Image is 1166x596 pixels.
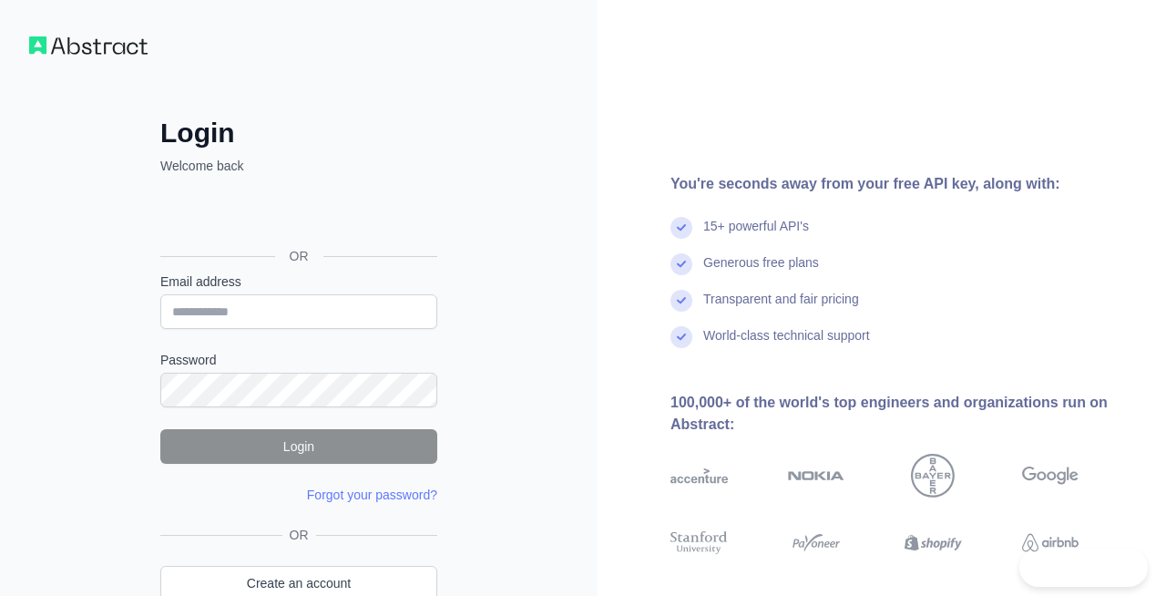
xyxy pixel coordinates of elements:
[911,454,955,498] img: bayer
[670,392,1137,436] div: 100,000+ of the world's top engineers and organizations run on Abstract:
[282,526,316,544] span: OR
[160,117,437,149] h2: Login
[1019,549,1148,587] iframe: Toggle Customer Support
[788,529,845,557] img: payoneer
[160,195,434,235] div: Sign in with Google. Opens in new tab
[29,36,148,55] img: Workflow
[670,326,692,348] img: check mark
[905,529,962,557] img: shopify
[160,351,437,369] label: Password
[703,290,859,326] div: Transparent and fair pricing
[703,217,809,253] div: 15+ powerful API's
[670,173,1137,195] div: You're seconds away from your free API key, along with:
[670,454,728,498] img: accenture
[670,529,728,557] img: stanford university
[670,217,692,239] img: check mark
[151,195,443,235] iframe: Sign in with Google Button
[275,247,323,265] span: OR
[307,488,437,502] a: Forgot your password?
[1022,454,1079,498] img: google
[1022,529,1079,557] img: airbnb
[160,429,437,464] button: Login
[703,326,870,363] div: World-class technical support
[670,253,692,275] img: check mark
[703,253,819,290] div: Generous free plans
[160,157,437,175] p: Welcome back
[670,290,692,312] img: check mark
[788,454,845,498] img: nokia
[160,272,437,291] label: Email address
